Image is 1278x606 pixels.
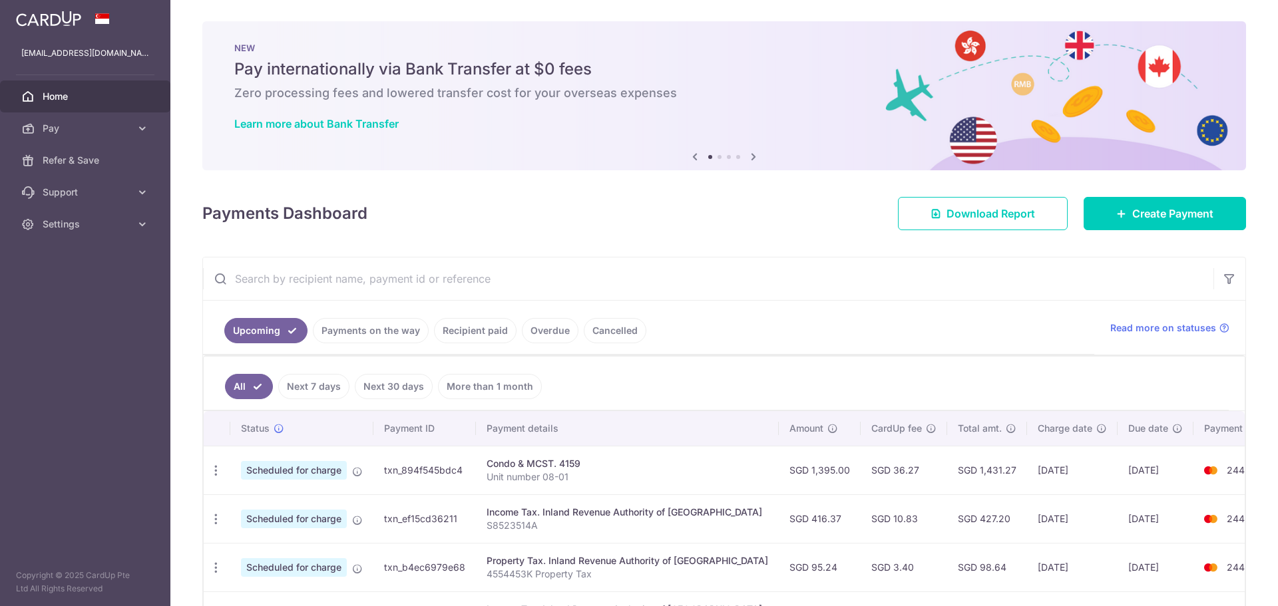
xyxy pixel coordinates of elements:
th: Payment details [476,411,779,446]
a: Create Payment [1084,197,1246,230]
a: Recipient paid [434,318,517,343]
a: Overdue [522,318,578,343]
th: Payment ID [373,411,476,446]
span: 2449 [1227,561,1251,573]
td: txn_b4ec6979e68 [373,543,476,591]
img: Bank transfer banner [202,21,1246,170]
span: Total amt. [958,422,1002,435]
td: [DATE] [1027,446,1118,494]
p: NEW [234,43,1214,53]
div: Income Tax. Inland Revenue Authority of [GEOGRAPHIC_DATA] [487,506,768,519]
div: Property Tax. Inland Revenue Authority of [GEOGRAPHIC_DATA] [487,554,768,567]
td: SGD 98.64 [947,543,1027,591]
a: Cancelled [584,318,646,343]
a: Next 7 days [278,374,349,399]
p: Unit number 08-01 [487,470,768,484]
span: Refer & Save [43,154,130,167]
a: Learn more about Bank Transfer [234,117,399,130]
a: Download Report [898,197,1068,230]
td: SGD 3.40 [861,543,947,591]
span: Support [43,186,130,199]
span: Charge date [1038,422,1092,435]
a: All [225,374,273,399]
span: Due date [1128,422,1168,435]
td: txn_ef15cd36211 [373,494,476,543]
span: Amount [789,422,823,435]
img: Bank Card [1197,559,1224,575]
td: [DATE] [1118,446,1193,494]
td: SGD 427.20 [947,494,1027,543]
img: Bank Card [1197,462,1224,478]
td: [DATE] [1027,543,1118,591]
a: Read more on statuses [1110,321,1229,335]
span: Create Payment [1132,206,1213,222]
span: 2449 [1227,513,1251,524]
span: 2449 [1227,464,1251,476]
p: S8523514A [487,519,768,532]
td: SGD 95.24 [779,543,861,591]
p: 4554453K Property Tax [487,567,768,581]
div: Condo & MCST. 4159 [487,457,768,470]
td: [DATE] [1118,543,1193,591]
td: [DATE] [1118,494,1193,543]
td: SGD 416.37 [779,494,861,543]
span: Settings [43,218,130,231]
td: SGD 10.83 [861,494,947,543]
h5: Pay internationally via Bank Transfer at $0 fees [234,59,1214,80]
span: Scheduled for charge [241,510,347,528]
a: Payments on the way [313,318,429,343]
span: Read more on statuses [1110,321,1216,335]
td: SGD 1,431.27 [947,446,1027,494]
td: txn_894f545bdc4 [373,446,476,494]
span: Home [43,90,130,103]
a: Next 30 days [355,374,433,399]
span: Scheduled for charge [241,558,347,577]
p: [EMAIL_ADDRESS][DOMAIN_NAME] [21,47,149,60]
input: Search by recipient name, payment id or reference [203,257,1213,300]
td: SGD 36.27 [861,446,947,494]
h4: Payments Dashboard [202,202,367,226]
span: Pay [43,122,130,135]
td: SGD 1,395.00 [779,446,861,494]
a: Upcoming [224,318,308,343]
img: Bank Card [1197,511,1224,527]
a: More than 1 month [438,374,542,399]
span: Download Report [947,206,1035,222]
td: [DATE] [1027,494,1118,543]
span: CardUp fee [871,422,922,435]
span: Scheduled for charge [241,461,347,480]
h6: Zero processing fees and lowered transfer cost for your overseas expenses [234,85,1214,101]
img: CardUp [16,11,81,27]
span: Status [241,422,270,435]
